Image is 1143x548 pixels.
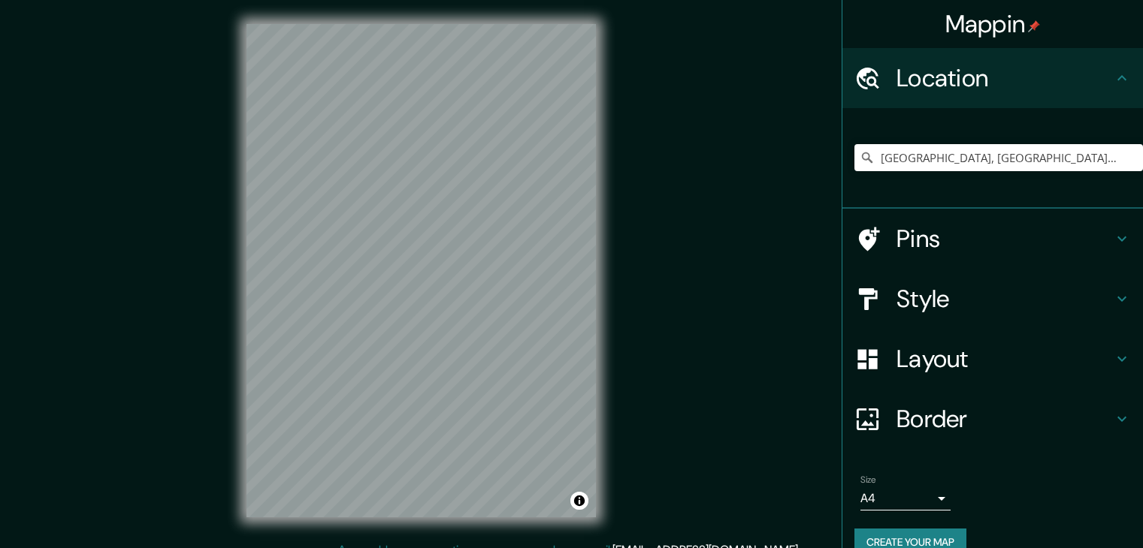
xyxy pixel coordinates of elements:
[842,389,1143,449] div: Border
[246,24,596,517] canvas: Map
[897,284,1113,314] h4: Style
[897,224,1113,254] h4: Pins
[854,144,1143,171] input: Pick your city or area
[897,404,1113,434] h4: Border
[842,329,1143,389] div: Layout
[945,9,1041,39] h4: Mappin
[897,63,1113,93] h4: Location
[897,344,1113,374] h4: Layout
[860,474,876,486] label: Size
[842,48,1143,108] div: Location
[842,269,1143,329] div: Style
[570,492,588,510] button: Toggle attribution
[860,486,951,510] div: A4
[842,209,1143,269] div: Pins
[1028,20,1040,32] img: pin-icon.png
